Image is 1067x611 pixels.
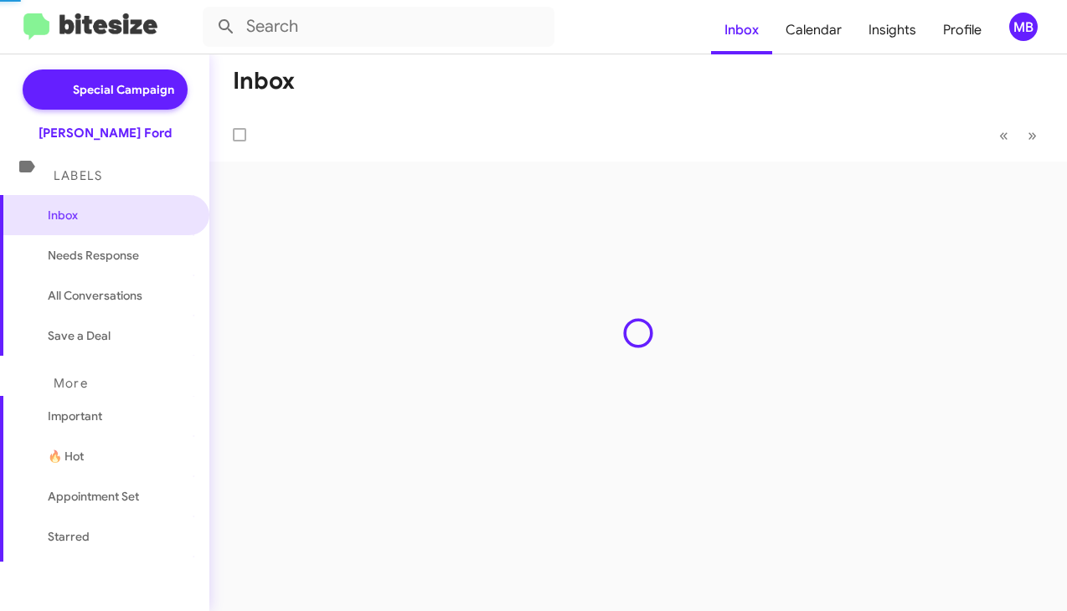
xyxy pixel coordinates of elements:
[1018,118,1047,152] button: Next
[54,168,102,183] span: Labels
[48,247,190,264] span: Needs Response
[48,528,90,545] span: Starred
[54,376,88,391] span: More
[39,125,172,141] div: [PERSON_NAME] Ford
[1028,125,1037,146] span: »
[48,207,190,223] span: Inbox
[48,287,142,304] span: All Conversations
[855,6,930,54] a: Insights
[1009,13,1038,41] div: MB
[203,7,554,47] input: Search
[233,68,295,95] h1: Inbox
[48,327,111,344] span: Save a Deal
[989,118,1018,152] button: Previous
[48,488,139,505] span: Appointment Set
[772,6,855,54] a: Calendar
[930,6,995,54] a: Profile
[73,81,174,98] span: Special Campaign
[48,408,190,424] span: Important
[23,69,188,110] a: Special Campaign
[711,6,772,54] a: Inbox
[48,448,84,465] span: 🔥 Hot
[999,125,1008,146] span: «
[995,13,1049,41] button: MB
[990,118,1047,152] nav: Page navigation example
